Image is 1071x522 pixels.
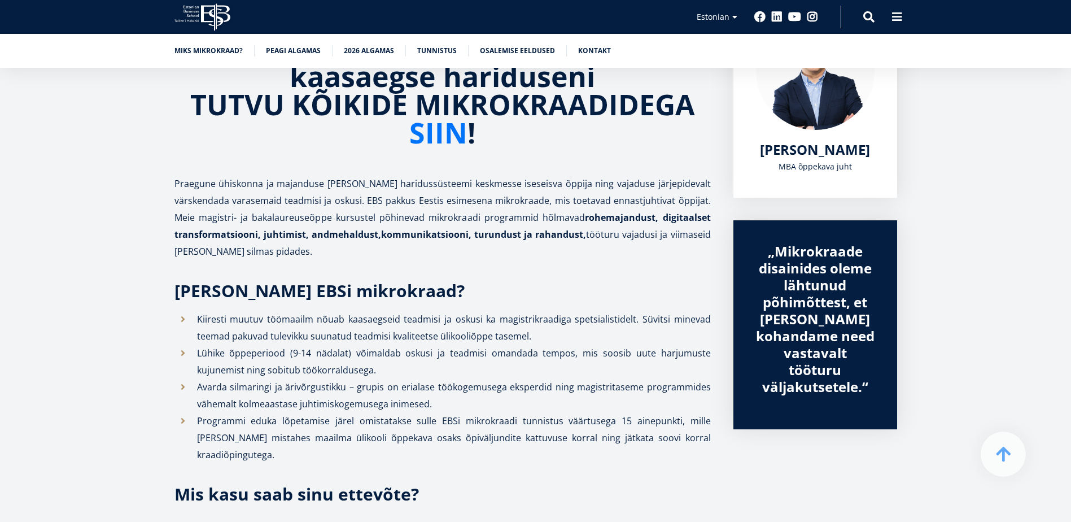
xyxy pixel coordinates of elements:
[760,140,870,159] span: [PERSON_NAME]
[174,482,419,506] strong: Mis kasu saab sinu ettevõte?
[190,29,695,152] strong: sinu tee kaasaegse hariduseni TUTVU KÕIKIDE MIKROKRAADIDEGA !
[266,45,321,56] a: Peagi algamas
[344,45,394,56] a: 2026 algamas
[381,228,586,241] strong: kommunikatsiooni, turundust ja rahandust,
[417,45,457,56] a: Tunnistus
[756,11,875,130] img: Marko Rillo
[174,412,711,463] li: Programmi eduka lõpetamise järel omistatakse sulle EBSi mikrokraadi tunnistus väärtusega 15 ainep...
[174,279,465,302] strong: [PERSON_NAME] EBSi mikrokraad?
[174,379,711,412] li: Avarda silmaringi ja ärivõrgustikku – grupis on erialase töökogemusega eksperdid ning magistritas...
[788,11,801,23] a: Youtube
[409,119,467,147] a: SIIN
[480,45,555,56] a: Osalemise eeldused
[578,45,611,56] a: Kontakt
[197,311,711,345] p: Kiiresti muutuv töömaailm nõuab kaasaegseid teadmisi ja oskusi ka magistrikraadiga spetsialistide...
[771,11,783,23] a: Linkedin
[756,243,875,395] div: „Mikrokraade disainides oleme lähtunud põhimõttest, et [PERSON_NAME] kohandame need vastavalt töö...
[174,345,711,379] li: Lühike õppeperiood (9-14 nädalat) võimaldab oskusi ja teadmisi omandada tempos, mis soosib uute h...
[756,158,875,175] div: MBA õppekava juht
[174,45,243,56] a: Miks mikrokraad?
[760,141,870,158] a: [PERSON_NAME]
[174,175,711,260] p: Praegune ühiskonna ja majanduse [PERSON_NAME] haridussüsteemi keskmesse iseseisva õppija ning vaj...
[807,11,818,23] a: Instagram
[754,11,766,23] a: Facebook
